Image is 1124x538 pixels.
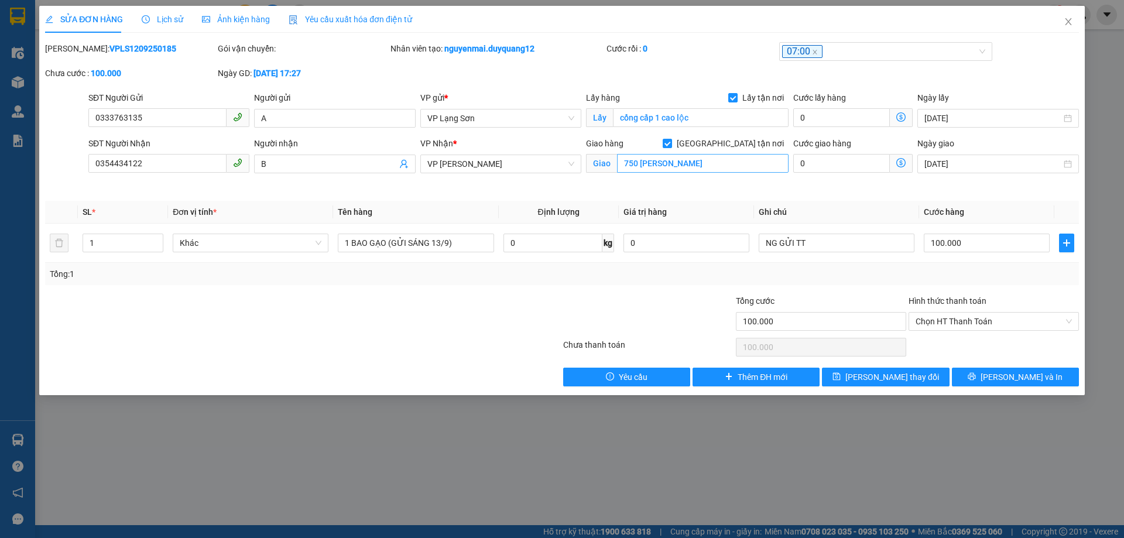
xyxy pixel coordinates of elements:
span: printer [968,372,976,382]
button: plusThêm ĐH mới [693,368,820,386]
div: Tổng: 1 [50,268,434,280]
span: SL [83,207,92,217]
span: plus [725,372,733,382]
div: SĐT Người Nhận [88,137,249,150]
span: [PERSON_NAME] và In [981,371,1063,383]
span: Định lượng [538,207,580,217]
th: Ghi chú [754,201,919,224]
span: kg [602,234,614,252]
span: VP Nhận [420,139,453,148]
b: 100.000 [91,68,121,78]
span: exclamation-circle [606,372,614,382]
span: close [1064,17,1073,26]
span: Lấy [586,108,613,127]
span: dollar-circle [896,158,906,167]
span: plus [1060,238,1074,248]
div: VP gửi [420,91,581,104]
label: Ngày lấy [917,93,949,102]
label: Cước lấy hàng [793,93,846,102]
span: Giao [586,154,617,173]
input: Cước lấy hàng [793,108,890,127]
span: user-add [399,159,409,169]
span: SỬA ĐƠN HÀNG [45,15,123,24]
b: 0 [643,44,647,53]
input: Ghi Chú [759,234,914,252]
span: Giao hàng [586,139,623,148]
span: picture [202,15,210,23]
span: Khác [180,234,321,252]
input: VD: Bàn, Ghế [338,234,494,252]
label: Ngày giao [917,139,954,148]
span: Thêm ĐH mới [738,371,787,383]
div: Ngày GD: [218,67,388,80]
label: Cước giao hàng [793,139,851,148]
div: Cước rồi : [606,42,777,55]
label: Hình thức thanh toán [909,296,986,306]
span: VP Minh Khai [427,155,574,173]
b: [DATE] 17:27 [253,68,301,78]
span: Lấy tận nơi [738,91,789,104]
input: Ngày lấy [924,112,1061,125]
button: exclamation-circleYêu cầu [563,368,690,386]
span: Chọn HT Thanh Toán [916,313,1072,330]
div: SĐT Người Gửi [88,91,249,104]
span: Yêu cầu [619,371,647,383]
span: edit [45,15,53,23]
span: save [832,372,841,382]
button: printer[PERSON_NAME] và In [952,368,1079,386]
span: VP Lạng Sơn [427,109,574,127]
span: Đơn vị tính [173,207,217,217]
span: Tên hàng [338,207,372,217]
div: Người nhận [254,137,415,150]
span: Yêu cầu xuất hóa đơn điện tử [289,15,412,24]
button: delete [50,234,68,252]
span: Giá trị hàng [623,207,667,217]
span: phone [233,158,242,167]
img: icon [289,15,298,25]
div: [PERSON_NAME]: [45,42,215,55]
span: Ảnh kiện hàng [202,15,270,24]
span: [GEOGRAPHIC_DATA] tận nơi [672,137,789,150]
div: Nhân viên tạo: [390,42,604,55]
input: Cước giao hàng [793,154,890,173]
button: Close [1052,6,1085,39]
span: Tổng cước [736,296,775,306]
div: Gói vận chuyển: [218,42,388,55]
button: save[PERSON_NAME] thay đổi [822,368,949,386]
div: Chưa thanh toán [562,338,735,359]
div: Người gửi [254,91,415,104]
b: VPLS1209250185 [109,44,176,53]
input: Giao tận nơi [617,154,789,173]
input: Ngày giao [924,157,1061,170]
span: close [812,49,818,55]
span: dollar-circle [896,112,906,122]
button: plus [1059,234,1074,252]
span: [PERSON_NAME] thay đổi [845,371,939,383]
b: nguyenmai.duyquang12 [444,44,534,53]
span: Cước hàng [924,207,964,217]
span: phone [233,112,242,122]
span: Lấy hàng [586,93,620,102]
input: Lấy tận nơi [613,108,789,127]
div: Chưa cước : [45,67,215,80]
span: clock-circle [142,15,150,23]
span: Lịch sử [142,15,183,24]
span: 07:00 [782,45,823,59]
